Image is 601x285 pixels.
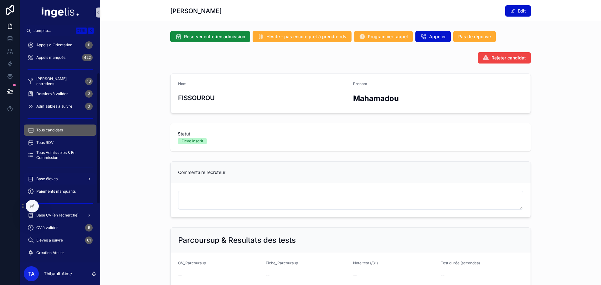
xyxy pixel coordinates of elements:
[458,33,491,40] span: Pas de réponse
[36,76,83,86] span: [PERSON_NAME] entretiens
[24,39,96,51] a: Appels d'Orientation11
[24,173,96,185] a: Base élèves
[20,36,100,262] div: scrollable content
[178,261,206,265] span: CV_Parcoursup
[24,137,96,148] a: Tous RDV
[178,272,182,279] span: --
[429,33,446,40] span: Appeler
[85,90,93,98] div: 3
[353,261,378,265] span: Note test (/31)
[36,213,79,218] span: Base CV (en recherche)
[24,101,96,112] a: Admissibles à suivre0
[415,31,451,42] button: Appeler
[24,88,96,99] a: Dossiers à valider3
[178,93,348,103] h3: FISSOUROU
[24,76,96,87] a: [PERSON_NAME] entretiens13
[368,33,408,40] span: Programmer rappel
[266,261,298,265] span: Fiche_Parcoursup
[85,237,93,244] div: 61
[85,103,93,110] div: 0
[33,28,73,33] span: Jump to...
[76,28,87,34] span: Ctrl
[85,224,93,232] div: 5
[266,33,347,40] span: Hésite - pas encore pret à prendre rdv
[36,140,54,145] span: Tous RDV
[36,176,58,181] span: Base élèves
[354,31,413,42] button: Programmer rappel
[36,43,72,48] span: Appels d'Orientation
[266,272,270,279] span: --
[36,104,72,109] span: Admissibles à suivre
[441,261,480,265] span: Test durée (secondes)
[36,55,65,60] span: Appels manqués
[36,238,63,243] span: Elèves à suivre
[88,28,93,33] span: K
[24,150,96,161] a: Tous Admissibles & En Commission
[178,131,523,137] span: Statut
[178,81,187,86] span: Nom
[42,8,79,18] img: App logo
[253,31,352,42] button: Hésite - pas encore pret à prendre rdv
[24,247,96,258] a: Création Atelier
[170,31,250,42] button: Reserver entretien admission
[24,235,96,246] a: Elèves à suivre61
[353,81,367,86] span: Prenom
[36,250,64,255] span: Création Atelier
[36,189,76,194] span: Paiements manquants
[182,138,203,144] div: Eleve inscrit
[353,93,523,104] h2: Mahamadou
[24,25,96,36] button: Jump to...CtrlK
[353,272,357,279] span: --
[44,271,72,277] p: Thibault Aime
[24,210,96,221] a: Base CV (en recherche)
[36,128,63,133] span: Tous candidats
[82,54,93,61] div: 422
[478,52,531,64] button: Rejeter candidat
[24,125,96,136] a: Tous candidats
[36,225,58,230] span: CV à valider
[178,235,296,245] h2: Parcoursup & Resultats des tests
[453,31,496,42] button: Pas de réponse
[28,270,34,277] span: TA
[85,41,93,49] div: 11
[178,170,225,175] span: Commentaire recruteur
[24,52,96,63] a: Appels manqués422
[184,33,245,40] span: Reserver entretien admission
[85,78,93,85] div: 13
[24,222,96,233] a: CV à valider5
[170,7,222,15] h1: [PERSON_NAME]
[24,186,96,197] a: Paiements manquants
[505,5,531,17] button: Edit
[36,150,90,160] span: Tous Admissibles & En Commission
[441,272,444,279] span: --
[36,91,68,96] span: Dossiers à valider
[491,55,526,61] span: Rejeter candidat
